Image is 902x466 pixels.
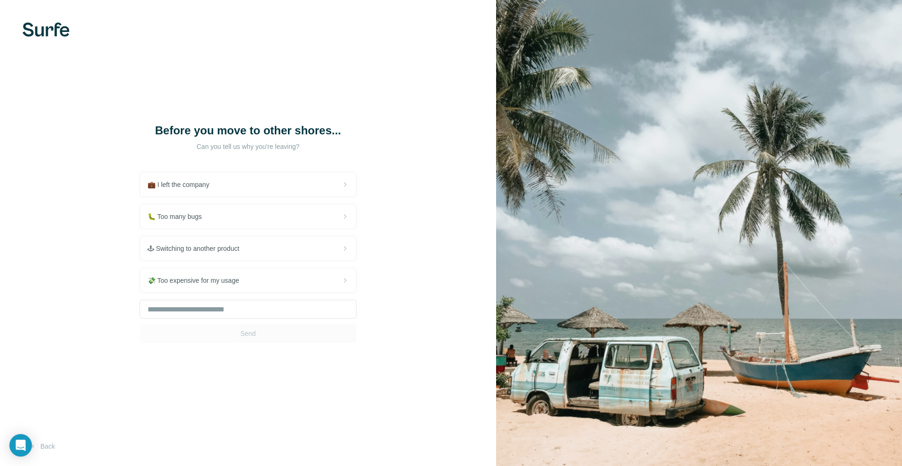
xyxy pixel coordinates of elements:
[148,244,247,253] span: 🕹 Switching to another product
[148,276,247,285] span: 💸 Too expensive for my usage
[23,23,70,37] img: Surfe's logo
[148,212,210,221] span: 🐛 Too many bugs
[154,142,342,151] p: Can you tell us why you're leaving?
[9,434,32,457] div: Open Intercom Messenger
[154,123,342,138] h1: Before you move to other shores...
[148,180,217,189] span: 💼 I left the company
[23,438,62,455] button: Back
